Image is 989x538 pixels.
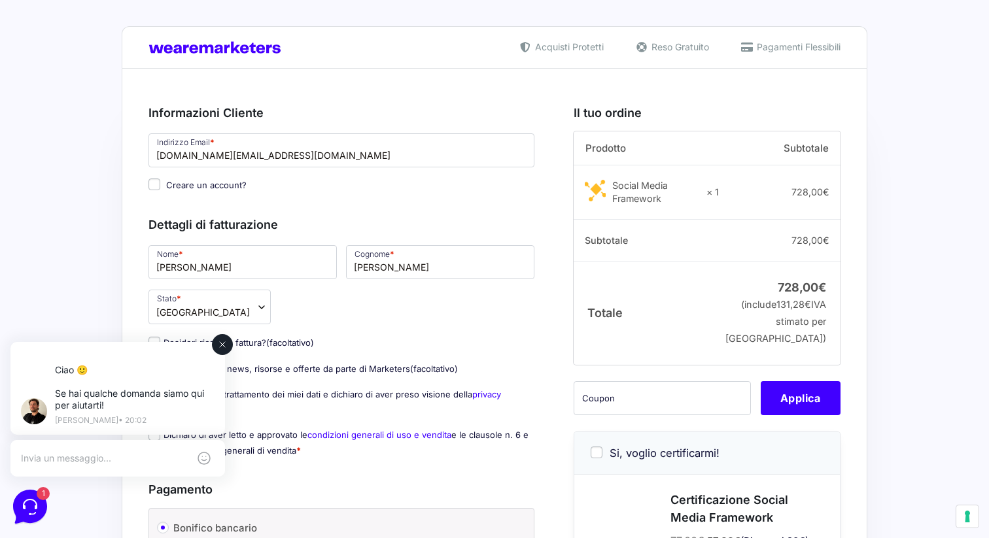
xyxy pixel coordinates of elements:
a: condizioni generali di uso e vendita [307,429,451,440]
h3: Dettagli di fatturazione [148,216,534,233]
p: ora [228,73,241,85]
a: Apri Centro Assistenza [139,165,241,175]
iframe: Customerly Messenger Launcher [10,487,50,526]
p: [PERSON_NAME] • 20:02 [63,90,222,98]
p: Se hai qualche domanda siamo qui per aiutarti! [63,61,222,85]
strong: × 1 [706,186,719,199]
span: € [823,186,829,197]
th: Subtotale [719,131,841,165]
span: (facoltativo) [266,337,314,348]
input: Si, voglio certificarmi! [591,446,602,458]
bdi: 728,00 [791,235,829,246]
small: (include IVA stimato per [GEOGRAPHIC_DATA]) [725,299,826,344]
h3: Pagamento [148,480,534,498]
p: Messaggi [113,436,148,448]
span: Reso Gratuito [648,40,709,54]
span: Acquisti Protetti [532,40,604,54]
span: Spagna [156,305,250,319]
button: Aiuto [171,418,251,448]
img: dark [29,72,55,98]
p: Ciao 🙂 Se hai qualche domanda siamo qui per aiutarti! [55,89,220,102]
button: Home [10,418,91,448]
input: Nome * [148,245,337,279]
input: Indirizzo Email * [148,133,534,167]
a: [PERSON_NAME]Ciao 🙂 Se hai qualche domanda siamo qui per aiutarti!ora1 [16,68,246,107]
span: Si, voglio certificarmi! [610,446,720,460]
span: Le tue conversazioni [21,52,111,63]
span: Creare un account? [166,180,247,190]
button: 1Messaggi [91,418,171,448]
img: dark [21,75,47,101]
input: Cerca un articolo... [29,193,214,206]
h3: Informazioni Cliente [148,104,534,122]
th: Totale [574,261,720,364]
span: (facoltativo) [410,363,458,374]
bdi: 728,00 [778,280,826,294]
span: € [805,299,811,310]
bdi: 728,00 [791,186,829,197]
input: Cognome * [346,245,534,279]
button: Inizia una conversazione [21,112,241,139]
label: Bonifico bancario [173,518,505,538]
h3: Il tuo ordine [574,104,841,122]
a: [DEMOGRAPHIC_DATA] tutto [116,52,241,63]
button: Le tue preferenze relative al consenso per le tecnologie di tracciamento [956,505,979,528]
span: Pagamenti Flessibili [754,40,841,54]
div: Social Media Framework [612,179,697,205]
th: Subtotale [574,220,720,261]
button: Applica [761,381,841,415]
span: 1 [228,89,241,102]
p: Home [39,436,61,448]
span: Inizia una conversazione [85,120,193,131]
p: Aiuto [201,436,220,448]
p: Ciao 🙂 [63,38,222,50]
span: Trova una risposta [21,165,102,175]
label: Voglio ricevere news, risorse e offerte da parte di Marketers [148,363,458,374]
h2: Ciao da Marketers 👋 [10,10,220,31]
img: Social Media Framework [585,180,606,201]
span: € [823,235,829,246]
th: Prodotto [574,131,720,165]
label: Dichiaro di aver letto e approvato le e le clausole n. 6 e 7 delle condizioni generali di vendita [148,429,529,455]
span: € [818,280,826,294]
input: Creare un account? [148,178,160,190]
span: Certificazione Social Media Framework [670,493,788,524]
label: Acconsento al trattamento dei miei dati e dichiaro di aver preso visione della [148,389,501,414]
span: 1 [131,416,140,426]
span: Stato [148,290,271,324]
span: 131,28 [776,299,811,310]
input: Coupon [574,381,751,415]
span: [PERSON_NAME] [55,73,220,86]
